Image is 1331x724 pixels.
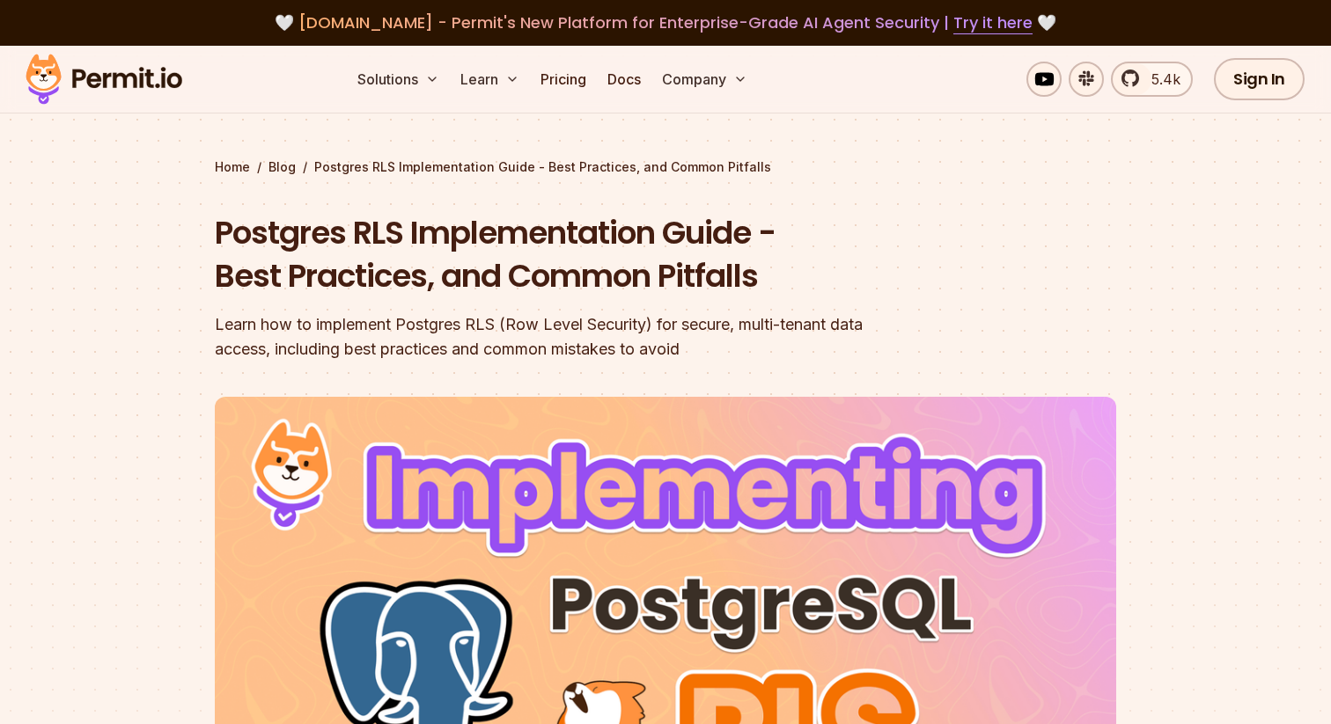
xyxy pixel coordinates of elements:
[18,49,190,109] img: Permit logo
[1111,62,1193,97] a: 5.4k
[215,158,250,176] a: Home
[350,62,446,97] button: Solutions
[953,11,1033,34] a: Try it here
[298,11,1033,33] span: [DOMAIN_NAME] - Permit's New Platform for Enterprise-Grade AI Agent Security |
[268,158,296,176] a: Blog
[215,211,891,298] h1: Postgres RLS Implementation Guide - Best Practices, and Common Pitfalls
[600,62,648,97] a: Docs
[1141,69,1180,90] span: 5.4k
[215,312,891,362] div: Learn how to implement Postgres RLS (Row Level Security) for secure, multi-tenant data access, in...
[533,62,593,97] a: Pricing
[42,11,1289,35] div: 🤍 🤍
[215,158,1116,176] div: / /
[453,62,526,97] button: Learn
[1214,58,1305,100] a: Sign In
[655,62,754,97] button: Company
